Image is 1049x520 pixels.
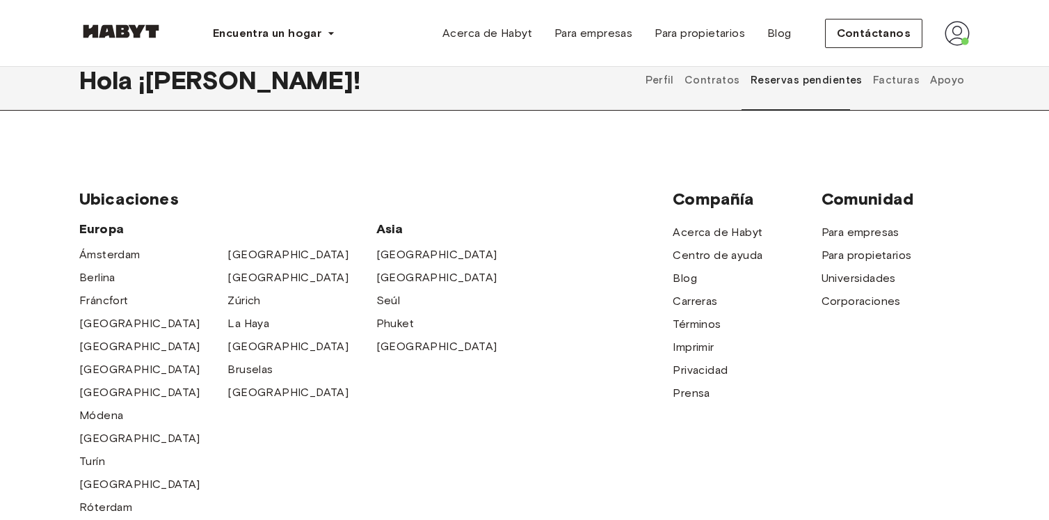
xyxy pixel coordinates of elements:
font: [GEOGRAPHIC_DATA] [79,340,200,353]
font: [GEOGRAPHIC_DATA] [79,363,200,376]
font: Turín [79,455,105,468]
font: [GEOGRAPHIC_DATA] [227,248,349,261]
a: Zúrich [227,292,260,309]
a: [GEOGRAPHIC_DATA] [227,384,349,401]
a: [GEOGRAPHIC_DATA] [79,315,200,332]
button: Encuentra un hogar [202,19,346,47]
a: Blog [756,19,803,47]
font: [GEOGRAPHIC_DATA] [79,317,200,330]
font: La Haya [227,317,269,330]
font: Asia [376,221,403,237]
a: Bruselas [227,361,273,378]
a: [GEOGRAPHIC_DATA] [79,338,200,355]
font: Prensa [673,386,710,400]
font: Blog [673,271,697,285]
a: Acerca de Habyt [673,224,762,241]
a: [GEOGRAPHIC_DATA] [376,246,497,263]
font: Phuket [376,317,414,330]
a: Acerca de Habyt [431,19,543,47]
a: Universidades [822,270,896,287]
a: Turín [79,453,105,470]
a: La Haya [227,315,269,332]
font: [GEOGRAPHIC_DATA] [376,340,497,353]
img: avatar [945,21,970,46]
font: ! [353,65,360,95]
font: Para empresas [822,226,899,239]
div: pestañas de perfil de usuario [641,49,970,111]
font: Compañía [673,189,754,209]
a: Berlina [79,269,115,286]
font: [GEOGRAPHIC_DATA] [79,386,200,399]
font: Centro de ayuda [673,249,762,262]
a: Róterdam [79,499,132,516]
font: Acerca de Habyt [673,226,762,239]
font: Módena [79,409,123,422]
a: Privacidad [673,362,728,379]
a: [GEOGRAPHIC_DATA] [79,384,200,401]
font: Acerca de Habyt [442,26,532,40]
font: Comunidad [822,189,913,209]
button: Contáctanos [825,19,922,48]
font: Términos [673,317,721,331]
a: Para empresas [822,224,899,241]
a: Ámsterdam [79,246,141,263]
font: Contáctanos [837,26,911,40]
a: [GEOGRAPHIC_DATA] [79,361,200,378]
font: Encuentra un hogar [213,26,321,40]
a: Centro de ayuda [673,247,762,264]
font: Contratos [684,74,740,86]
a: Prensa [673,385,710,402]
font: [GEOGRAPHIC_DATA] [376,248,497,261]
a: [GEOGRAPHIC_DATA] [79,476,200,493]
font: ¡[PERSON_NAME] [138,65,353,95]
font: [GEOGRAPHIC_DATA] [227,271,349,284]
font: Privacidad [673,363,728,377]
img: Habyt [79,24,163,38]
a: Corporaciones [822,293,901,310]
a: Fráncfort [79,292,129,309]
font: Universidades [822,271,896,285]
font: Ámsterdam [79,248,141,261]
a: [GEOGRAPHIC_DATA] [79,430,200,447]
a: Phuket [376,315,414,332]
font: Para propietarios [822,249,912,262]
a: Términos [673,316,721,333]
font: Perfil [646,74,674,86]
font: [GEOGRAPHIC_DATA] [227,340,349,353]
font: Reservas pendientes [751,74,863,86]
font: Seúl [376,294,401,307]
a: [GEOGRAPHIC_DATA] [227,246,349,263]
a: Para propietarios [822,247,912,264]
a: [GEOGRAPHIC_DATA] [227,269,349,286]
a: Para propietarios [643,19,756,47]
font: [GEOGRAPHIC_DATA] [376,271,497,284]
a: [GEOGRAPHIC_DATA] [376,269,497,286]
a: Para empresas [543,19,643,47]
font: Para empresas [554,26,632,40]
a: Seúl [376,292,401,309]
font: [GEOGRAPHIC_DATA] [227,386,349,399]
a: Imprimir [673,339,714,356]
a: Módena [79,407,123,424]
font: Imprimir [673,340,714,354]
a: [GEOGRAPHIC_DATA] [376,338,497,355]
font: Bruselas [227,363,273,376]
font: Corporaciones [822,294,901,308]
font: [GEOGRAPHIC_DATA] [79,432,200,445]
font: Berlina [79,271,115,284]
font: Hola [79,65,133,95]
font: Zúrich [227,294,260,307]
font: Europa [79,221,124,237]
font: Para propietarios [655,26,745,40]
a: Carreras [673,293,717,310]
font: Blog [767,26,792,40]
a: [GEOGRAPHIC_DATA] [227,338,349,355]
font: Ubicaciones [79,189,179,209]
a: Blog [673,270,697,287]
font: Carreras [673,294,717,308]
font: Fráncfort [79,294,129,307]
font: Apoyo [930,74,964,86]
font: Facturas [873,74,920,86]
font: [GEOGRAPHIC_DATA] [79,478,200,491]
font: Róterdam [79,501,132,514]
